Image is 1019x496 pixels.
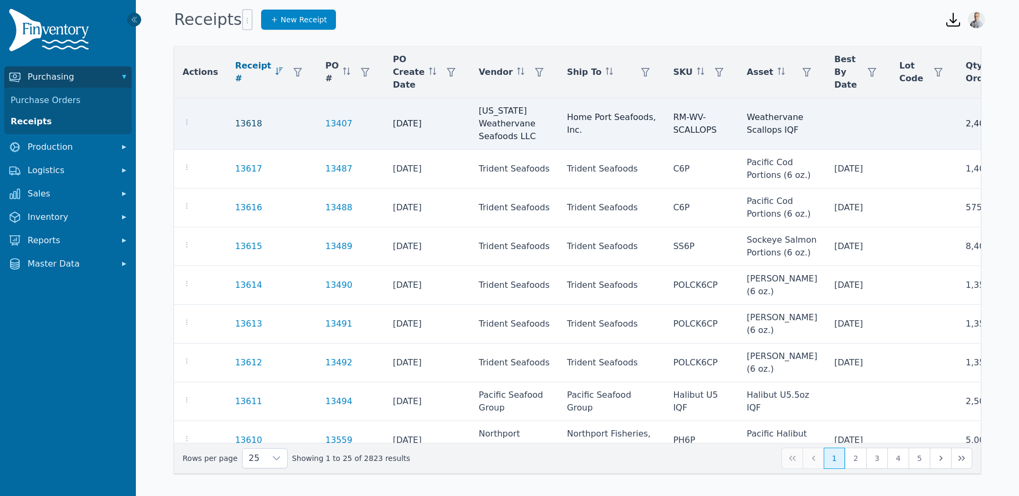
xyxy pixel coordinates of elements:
a: 13613 [235,318,262,330]
button: Purchasing [4,66,132,88]
td: C6P [664,150,738,189]
button: Page 3 [866,448,887,469]
button: Production [4,136,132,158]
span: New Receipt [281,14,327,25]
button: Page 2 [845,448,866,469]
span: Receipt # [235,59,271,85]
button: Inventory [4,207,132,228]
span: PO Create Date [393,53,425,91]
td: SS6P [664,227,738,266]
td: [DATE] [826,344,891,382]
a: Purchase Orders [6,90,129,111]
span: Purchasing [28,71,113,83]
td: PH6P [664,421,738,460]
td: Trident Seafoods [558,227,664,266]
td: Northport Fisheries, Inc. [558,421,664,460]
a: 13615 [235,240,262,253]
a: 13616 [235,201,262,214]
span: Best By Date [834,53,857,91]
td: [DATE] [826,421,891,460]
td: Trident Seafoods [558,189,664,227]
td: [DATE] [384,305,470,344]
td: Trident Seafoods [470,189,558,227]
td: Trident Seafoods [470,150,558,189]
td: Halibut U5 IQF [664,382,738,421]
a: New Receipt [261,10,336,30]
td: Halibut U5.5oz IQF [738,382,826,421]
td: Trident Seafoods [470,305,558,344]
span: Inventory [28,211,113,224]
button: Last Page [951,448,972,469]
span: Production [28,141,113,153]
td: [PERSON_NAME] (6 oz.) [738,344,826,382]
button: Sales [4,183,132,204]
span: Sales [28,187,113,200]
span: Rows per page [243,449,266,468]
a: 13614 [235,279,262,292]
a: 13407 [325,117,352,130]
td: Pacific Cod Portions (6 oz.) [738,189,826,227]
span: SKU [673,66,693,79]
span: Asset [747,66,773,79]
td: [DATE] [826,227,891,266]
a: 13490 [325,279,352,292]
td: Pacific Seafood Group [558,382,664,421]
td: [DATE] [384,227,470,266]
td: [DATE] [384,421,470,460]
span: Master Data [28,258,113,270]
a: 13610 [235,434,262,447]
td: [DATE] [826,305,891,344]
button: Page 5 [909,448,930,469]
td: Sockeye Salmon Portions (6 oz.) [738,227,826,266]
td: [DATE] [384,344,470,382]
span: Qty Ordered [966,59,1005,85]
a: 13618 [235,117,262,130]
td: [US_STATE] Weathervane Seafoods LLC [470,98,558,150]
td: [DATE] [826,150,891,189]
td: POLCK6CP [664,266,738,305]
td: Home Port Seafoods, Inc. [558,98,664,150]
button: Master Data [4,253,132,275]
td: C6P [664,189,738,227]
span: Showing 1 to 25 of 2823 results [292,453,410,464]
span: Actions [183,66,218,79]
a: 13494 [325,395,352,408]
td: Weathervane Scallops IQF [738,98,826,150]
a: 13612 [235,356,262,369]
a: 13617 [235,163,262,175]
button: Page 4 [887,448,909,469]
td: Trident Seafoods [470,266,558,305]
span: Vendor [479,66,513,79]
a: 13489 [325,240,352,253]
td: Trident Seafoods [558,305,664,344]
td: [DATE] [384,266,470,305]
td: Pacific Halibut Portions (6 oz.) [738,421,826,460]
td: [PERSON_NAME] (6 oz.) [738,266,826,305]
td: POLCK6CP [664,305,738,344]
span: Ship To [567,66,601,79]
span: Lot Code [900,59,923,85]
span: Logistics [28,164,113,177]
td: Trident Seafoods [558,266,664,305]
a: 13559 [325,434,352,447]
a: 13488 [325,201,352,214]
span: Reports [28,234,113,247]
a: 13492 [325,356,352,369]
td: [DATE] [384,150,470,189]
td: RM-WV-SCALLOPS [664,98,738,150]
td: Pacific Cod Portions (6 oz.) [738,150,826,189]
button: Reports [4,230,132,251]
a: 13611 [235,395,262,408]
td: [DATE] [826,189,891,227]
button: Page 1 [824,448,845,469]
td: [DATE] [384,189,470,227]
a: Receipts [6,111,129,132]
td: Trident Seafoods [470,344,558,382]
button: Logistics [4,160,132,181]
td: Trident Seafoods [558,344,664,382]
td: Trident Seafoods [470,227,558,266]
td: [DATE] [384,382,470,421]
img: Joshua Benton [968,11,985,28]
button: Next Page [930,448,951,469]
td: [PERSON_NAME] (6 oz.) [738,305,826,344]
